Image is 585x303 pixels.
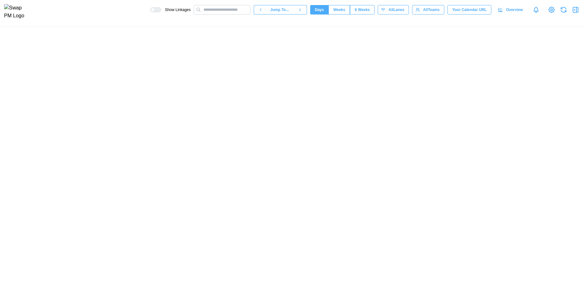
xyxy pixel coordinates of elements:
span: Your Calendar URL [452,5,487,14]
button: 6 Weeks [350,5,375,15]
span: 6 Weeks [355,5,370,14]
span: Show Linkages [161,7,191,12]
button: AllLanes [378,5,409,15]
button: Jump To... [267,5,293,15]
span: Jump To... [270,5,289,14]
img: Swap PM Logo [4,4,30,20]
span: All Teams [423,5,440,14]
span: Days [315,5,324,14]
span: Weeks [333,5,345,14]
a: Notifications [531,4,541,15]
button: Weeks [328,5,350,15]
button: Your Calendar URL [447,5,491,15]
span: Overview [506,5,523,14]
button: Days [310,5,329,15]
button: AllTeams [412,5,444,15]
a: Overview [494,5,528,15]
button: Open Drawer [571,5,580,14]
span: All Lanes [388,5,404,14]
button: Refresh Grid [559,5,568,14]
a: View Project [547,5,556,14]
